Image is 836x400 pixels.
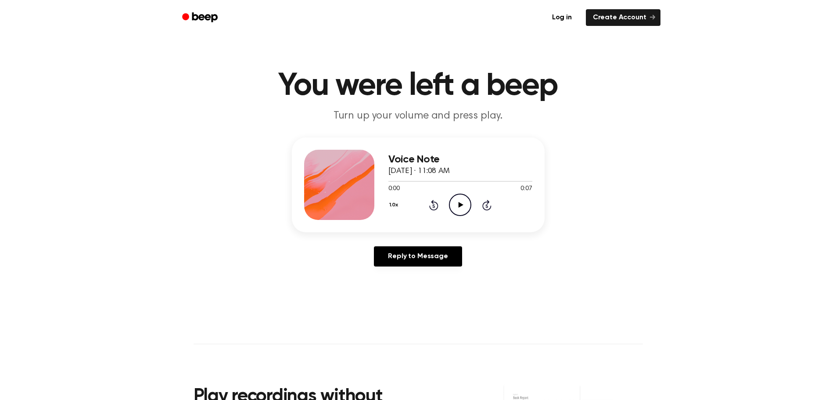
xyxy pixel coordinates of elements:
a: Create Account [586,9,660,26]
button: 1.0x [388,198,402,213]
span: [DATE] · 11:08 AM [388,167,450,175]
a: Log in [543,7,581,28]
a: Beep [176,9,226,26]
a: Reply to Message [374,246,462,267]
span: 0:00 [388,184,400,194]
span: 0:07 [520,184,532,194]
p: Turn up your volume and press play. [250,109,587,123]
h3: Voice Note [388,154,532,166]
h1: You were left a beep [194,70,643,102]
